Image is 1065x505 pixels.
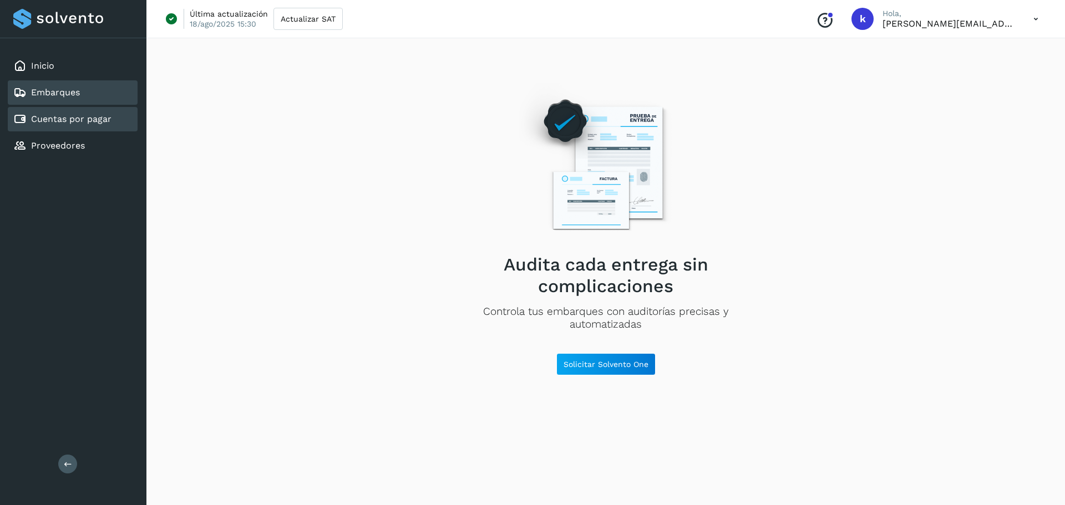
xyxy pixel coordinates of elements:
button: Solicitar Solvento One [556,353,656,375]
p: Controla tus embarques con auditorías precisas y automatizadas [448,305,764,331]
a: Cuentas por pagar [31,114,111,124]
img: Empty state image [510,83,702,245]
a: Inicio [31,60,54,71]
div: Cuentas por pagar [8,107,138,131]
button: Actualizar SAT [273,8,343,30]
p: 18/ago/2025 15:30 [190,19,256,29]
span: Actualizar SAT [281,15,336,23]
h2: Audita cada entrega sin complicaciones [448,254,764,297]
div: Proveedores [8,134,138,158]
div: Embarques [8,80,138,105]
span: Solicitar Solvento One [564,360,648,368]
a: Embarques [31,87,80,98]
a: Proveedores [31,140,85,151]
p: karen.saucedo@53cargo.com [883,18,1016,29]
p: Hola, [883,9,1016,18]
div: Inicio [8,54,138,78]
p: Última actualización [190,9,268,19]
